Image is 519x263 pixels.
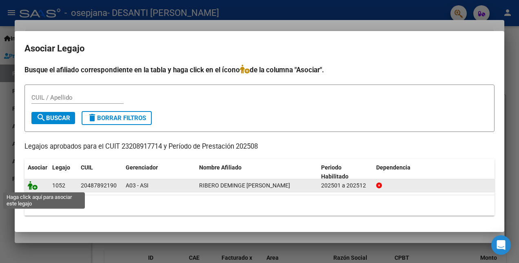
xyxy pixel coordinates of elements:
span: Periodo Habilitado [321,164,348,180]
datatable-header-cell: CUIL [78,159,122,186]
div: Open Intercom Messenger [491,235,511,255]
div: 20487892190 [81,181,117,190]
p: Legajos aprobados para el CUIT 23208917714 y Período de Prestación 202508 [24,142,495,152]
datatable-header-cell: Gerenciador [122,159,196,186]
span: Dependencia [376,164,410,171]
span: Legajo [52,164,70,171]
mat-icon: delete [87,113,97,123]
datatable-header-cell: Dependencia [373,159,495,186]
h4: Busque el afiliado correspondiente en la tabla y haga click en el ícono de la columna "Asociar". [24,65,495,75]
span: Gerenciador [126,164,158,171]
datatable-header-cell: Legajo [49,159,78,186]
span: Nombre Afiliado [199,164,242,171]
span: Buscar [36,114,70,122]
datatable-header-cell: Asociar [24,159,49,186]
div: 1 registros [24,195,495,216]
span: CUIL [81,164,93,171]
div: 202501 a 202512 [321,181,370,190]
h2: Asociar Legajo [24,41,495,56]
datatable-header-cell: Nombre Afiliado [196,159,318,186]
datatable-header-cell: Periodo Habilitado [318,159,373,186]
span: A03 - ASI [126,182,149,189]
span: RIBERO DEMINGE DYLAN GABRIEL [199,182,290,189]
mat-icon: search [36,113,46,123]
span: Borrar Filtros [87,114,146,122]
button: Buscar [31,112,75,124]
span: Asociar [28,164,47,171]
span: 1052 [52,182,65,189]
button: Borrar Filtros [82,111,152,125]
